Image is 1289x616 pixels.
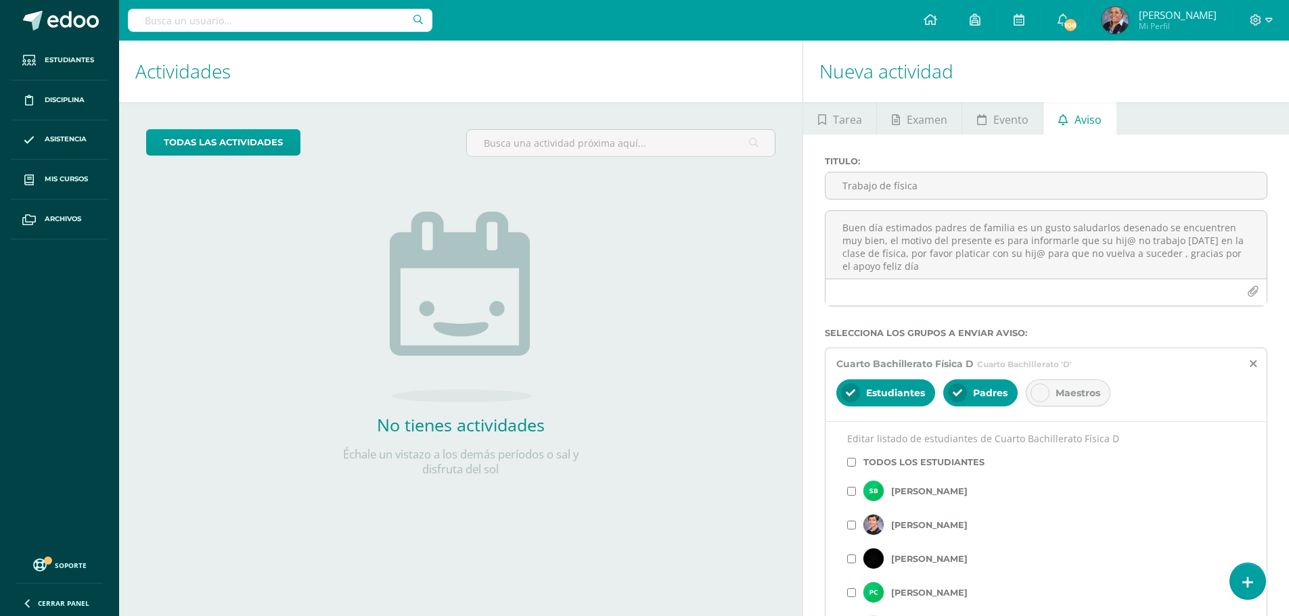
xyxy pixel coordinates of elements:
a: Archivos [11,199,108,239]
span: Evento [993,103,1028,136]
span: Padres [973,387,1008,399]
input: Busca un usuario... [128,9,432,32]
a: Aviso [1043,102,1116,135]
a: Estudiantes [11,41,108,80]
h1: Actividades [135,41,786,102]
a: Examen [877,102,962,135]
label: [PERSON_NAME] [891,588,968,598]
a: Mis cursos [11,160,108,199]
label: Todos los estudiantes [863,457,985,467]
a: Disciplina [11,80,108,120]
h2: No tienes actividades [325,413,596,436]
img: student [863,582,884,602]
h1: Nueva actividad [819,41,1273,102]
img: student [863,548,884,569]
a: Tarea [803,102,876,135]
span: Cuarto Bachillerato Física D [836,358,974,370]
span: 108 [1063,18,1078,32]
span: Tarea [833,103,862,136]
span: Estudiantes [866,387,925,399]
input: Titulo [826,172,1267,199]
span: Asistencia [45,134,87,145]
span: Maestros [1056,387,1100,399]
label: Titulo : [825,156,1267,166]
span: Disciplina [45,95,85,105]
label: [PERSON_NAME] [891,520,968,530]
span: Cerrar panel [38,598,89,608]
a: todas las Actividades [146,129,300,156]
a: Asistencia [11,120,108,160]
a: Soporte [16,555,103,573]
label: [PERSON_NAME] [891,486,968,496]
img: student [863,515,884,535]
span: Examen [907,103,947,136]
p: Editar listado de estudiantes de Cuarto Bachillerato Física D [847,433,1245,445]
span: Mi Perfil [1139,20,1217,32]
span: [PERSON_NAME] [1139,8,1217,22]
span: Aviso [1075,103,1102,136]
label: Selecciona los grupos a enviar aviso : [825,328,1267,338]
p: Échale un vistazo a los demás períodos o sal y disfruta del sol [325,447,596,477]
label: [PERSON_NAME] [891,554,968,564]
span: Estudiantes [45,55,94,66]
textarea: Buen día estimados padres de familia es un gusto saludarlos desenado se encuentren muy bien, el m... [826,211,1267,279]
img: no_activities.png [390,212,532,402]
img: 7f0a1b19c3ee77ae0c5d23881bd2b77a.png [1102,7,1129,34]
span: Cuarto Bachillerato 'D' [977,359,1072,369]
img: student [863,481,884,501]
span: Soporte [55,561,87,570]
input: Busca una actividad próxima aquí... [467,130,775,156]
span: Mis cursos [45,174,88,185]
a: Evento [962,102,1043,135]
span: Archivos [45,214,81,224]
